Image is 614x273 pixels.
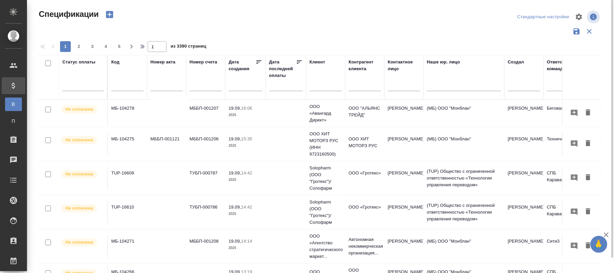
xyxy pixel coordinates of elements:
[229,112,262,118] p: 2025
[101,9,118,20] button: Создать
[229,204,241,210] p: 19.09,
[504,102,544,125] td: [PERSON_NAME]
[241,106,252,111] p: 16:06
[427,59,460,65] div: Наше юр. лицо
[65,205,93,212] p: Не оплачена
[65,171,93,178] p: Не оплачена
[108,235,147,258] td: МБ-104271
[544,200,583,224] td: СПБ Караванная
[504,200,544,224] td: [PERSON_NAME]
[229,170,241,175] p: 19.09,
[384,102,423,125] td: [PERSON_NAME]
[582,206,594,218] button: Удалить
[8,101,19,108] span: В
[349,136,381,149] p: ООО ХИТ МОТОРЗ РУС
[108,102,147,125] td: МБ-104278
[349,105,381,118] p: ООО "АЛЬЯНС ТРЕЙД"
[87,43,98,50] span: 3
[504,166,544,190] td: [PERSON_NAME]
[108,166,147,190] td: TUP-16609
[388,59,420,72] div: Контактное лицо
[547,59,580,72] div: Ответственная команда
[65,239,93,246] p: Не оплачена
[544,166,583,190] td: СПБ Караванная
[241,204,252,210] p: 14:42
[310,165,342,192] p: Solopharm (ООО "Гротекс")/Солофарм
[111,59,119,65] div: Код
[423,199,504,226] td: (TUP) Общество с ограниченной ответственностью «Технологии управления переводом»
[229,245,262,251] p: 2025
[504,235,544,258] td: [PERSON_NAME]
[114,41,125,52] button: 5
[100,41,111,52] button: 4
[229,136,241,141] p: 19.09,
[310,59,325,65] div: Клиент
[241,136,252,141] p: 15:35
[229,142,262,149] p: 2025
[544,132,583,156] td: Технический
[186,200,225,224] td: ТУБП-000786
[229,59,256,72] div: Дата создания
[504,132,544,156] td: [PERSON_NAME]
[384,235,423,258] td: [PERSON_NAME]
[310,131,342,158] p: ООО ХИТ МОТОРЗ РУС (ИНН 9723160500)
[150,59,175,65] div: Номер акта
[310,233,342,260] p: ООО «Агентство стратегического маркет...
[423,102,504,125] td: (МБ) ООО "Монблан"
[229,106,241,111] p: 19.09,
[310,103,342,124] p: ООО «Авангард Директ»
[423,165,504,192] td: (TUP) Общество с ограниченной ответственностью «Технологии управления переводом»
[570,25,583,38] button: Сохранить фильтры
[62,59,95,65] div: Статус оплаты
[5,114,22,128] a: П
[587,10,601,23] span: Посмотреть информацию
[384,166,423,190] td: [PERSON_NAME]
[100,43,111,50] span: 4
[229,239,241,244] p: 19.09,
[171,42,206,52] span: из 3390 страниц
[37,9,99,20] span: Спецификации
[582,107,594,119] button: Удалить
[349,170,381,176] p: ООО «Гротекс»
[189,59,217,65] div: Номер счета
[186,166,225,190] td: ТУБП-000787
[583,25,596,38] button: Сбросить фильтры
[241,239,252,244] p: 14:14
[349,236,381,256] p: Автономная некоммерческая организация...
[108,132,147,156] td: МБ-104275
[516,12,571,22] div: split button
[544,235,583,258] td: Сити3
[229,211,262,217] p: 2025
[508,59,524,65] div: Создал
[384,200,423,224] td: [PERSON_NAME]
[5,98,22,111] a: В
[582,137,594,150] button: Удалить
[108,200,147,224] td: TUP-16610
[114,43,125,50] span: 5
[74,41,84,52] button: 2
[582,240,594,252] button: Удалить
[349,59,381,72] div: Контрагент клиента
[65,106,93,113] p: Не оплачена
[74,43,84,50] span: 2
[590,236,607,253] button: 🙏
[186,235,225,258] td: МББП-001208
[87,41,98,52] button: 3
[241,170,252,175] p: 14:42
[65,137,93,143] p: Не оплачена
[582,171,594,184] button: Удалить
[8,118,19,125] span: П
[186,102,225,125] td: МББП-001207
[593,237,605,251] span: 🙏
[229,176,262,183] p: 2025
[384,132,423,156] td: [PERSON_NAME]
[310,199,342,226] p: Solopharm (ООО "Гротекс")/Солофарм
[571,9,587,25] span: Настроить таблицу
[544,102,583,125] td: Беговая
[186,132,225,156] td: МББП-001206
[147,132,186,156] td: МББП-001121
[423,235,504,258] td: (МБ) ООО "Монблан"
[269,59,296,79] div: Дата последней оплаты
[423,132,504,156] td: (МБ) ООО "Монблан"
[349,204,381,211] p: ООО «Гротекс»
